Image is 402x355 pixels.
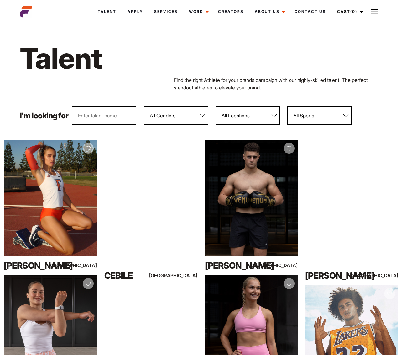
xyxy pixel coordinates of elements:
div: [GEOGRAPHIC_DATA] [169,272,197,279]
p: I'm looking for [20,112,68,120]
a: Talent [92,3,122,20]
p: Find the right Athlete for your brands campaign with our highly-skilled talent. The perfect stand... [174,76,382,91]
div: Cebile [104,269,160,282]
div: [PERSON_NAME] [205,259,261,272]
a: About Us [249,3,289,20]
img: cropped-aefm-brand-fav-22-square.png [20,5,32,18]
a: Cast(0) [332,3,367,20]
div: [PERSON_NAME] [305,269,361,282]
img: Burger icon [371,8,378,16]
a: Apply [122,3,149,20]
a: Contact Us [289,3,332,20]
a: Work [183,3,212,20]
div: [GEOGRAPHIC_DATA] [370,272,398,279]
div: [GEOGRAPHIC_DATA] [69,261,97,269]
div: [GEOGRAPHIC_DATA] [270,261,298,269]
a: Services [149,3,183,20]
span: (0) [350,9,357,14]
h1: Talent [20,40,228,76]
input: Enter talent name [72,106,136,125]
a: Creators [212,3,249,20]
div: [PERSON_NAME] [4,259,60,272]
